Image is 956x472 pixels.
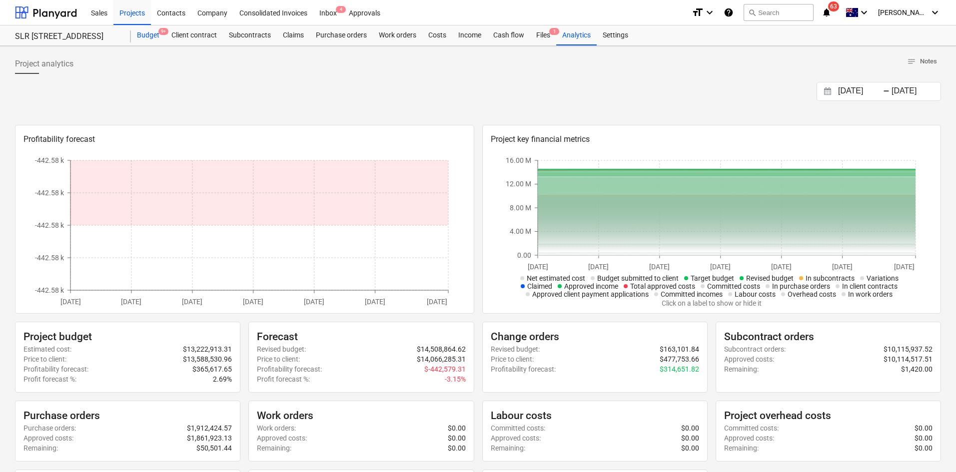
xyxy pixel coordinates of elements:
p: $314,651.82 [660,364,699,374]
div: Analytics [556,25,597,45]
input: End Date [890,84,941,98]
p: $1,861,923.13 [187,433,232,443]
p: $1,420.00 [901,364,933,374]
input: Start Date [836,84,887,98]
p: $0.00 [681,433,699,443]
tspan: -442.58 k [35,286,64,294]
span: Labour costs [735,290,776,298]
p: Remaining : [724,443,759,453]
p: Approved costs : [491,433,541,443]
tspan: 12.00 M [506,180,531,188]
p: $0.00 [681,423,699,433]
p: Price to client : [491,354,534,364]
span: Notes [907,56,937,67]
span: In purchase orders [772,282,830,290]
tspan: [DATE] [365,298,386,306]
button: Search [744,4,814,21]
p: Revised budget : [491,344,540,354]
tspan: [DATE] [710,263,731,271]
div: Chat Widget [906,424,956,472]
tspan: [DATE] [771,263,792,271]
p: Remaining : [724,364,759,374]
p: $13,222,913.31 [183,344,232,354]
div: Cash flow [487,25,530,45]
p: Project key financial metrics [491,133,933,145]
div: Income [452,25,487,45]
tspan: [DATE] [832,263,853,271]
div: Project budget [23,330,232,344]
p: Approved costs : [724,433,774,443]
div: Settings [597,25,634,45]
p: Profit forecast % : [257,374,310,384]
tspan: [DATE] [182,298,203,306]
p: Subcontract orders : [724,344,786,354]
a: Purchase orders [310,25,373,45]
div: SLR [STREET_ADDRESS] [15,31,119,42]
tspan: -442.58 k [35,156,64,164]
p: $477,753.66 [660,354,699,364]
p: Estimated cost : [23,344,71,354]
p: $14,508,864.62 [417,344,466,354]
p: Committed costs : [491,423,545,433]
p: Approved costs : [23,433,73,443]
span: Claimed [527,282,552,290]
tspan: [DATE] [243,298,264,306]
div: Purchase orders [23,409,232,423]
i: keyboard_arrow_down [858,6,870,18]
tspan: [DATE] [304,298,325,306]
tspan: -442.58 k [35,189,64,197]
span: Revised budget [746,274,794,282]
p: Profitability forecast : [257,364,322,374]
p: Profit forecast % : [23,374,76,384]
p: $0.00 [448,423,466,433]
p: $50,501.44 [196,443,232,453]
p: $0.00 [448,443,466,453]
a: Files1 [530,25,556,45]
p: Profitability forecast [23,133,466,145]
p: Revised budget : [257,344,306,354]
a: Subcontracts [223,25,277,45]
tspan: [DATE] [527,263,548,271]
p: Profitability forecast : [491,364,556,374]
span: 9+ [158,28,168,35]
div: Budget [131,25,165,45]
span: Budget submitted to client [597,274,679,282]
p: Price to client : [23,354,66,364]
a: Client contract [165,25,223,45]
div: Work orders [373,25,422,45]
p: $163,101.84 [660,344,699,354]
p: Price to client : [257,354,300,364]
p: $10,115,937.52 [884,344,933,354]
tspan: [DATE] [121,298,142,306]
span: Approved income [564,282,618,290]
p: Committed costs : [724,423,779,433]
span: Committed incomes [661,290,723,298]
p: Click on a label to show or hide it [508,298,916,308]
p: Remaining : [23,443,58,453]
tspan: [DATE] [60,298,81,306]
p: Remaining : [491,443,525,453]
p: Approved costs : [257,433,307,443]
a: Budget9+ [131,25,165,45]
a: Costs [422,25,452,45]
span: Variations [867,274,899,282]
p: Purchase orders : [23,423,76,433]
div: Files [530,25,556,45]
tspan: 4.00 M [510,228,531,236]
span: search [748,8,756,16]
span: 1 [549,28,559,35]
div: Forecast [257,330,465,344]
p: $13,588,530.96 [183,354,232,364]
div: Claims [277,25,310,45]
tspan: -442.58 k [35,221,64,229]
div: Change orders [491,330,699,344]
i: format_size [692,6,704,18]
tspan: -442.58 k [35,254,64,262]
tspan: [DATE] [649,263,670,271]
div: Labour costs [491,409,699,423]
div: - [883,88,890,94]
